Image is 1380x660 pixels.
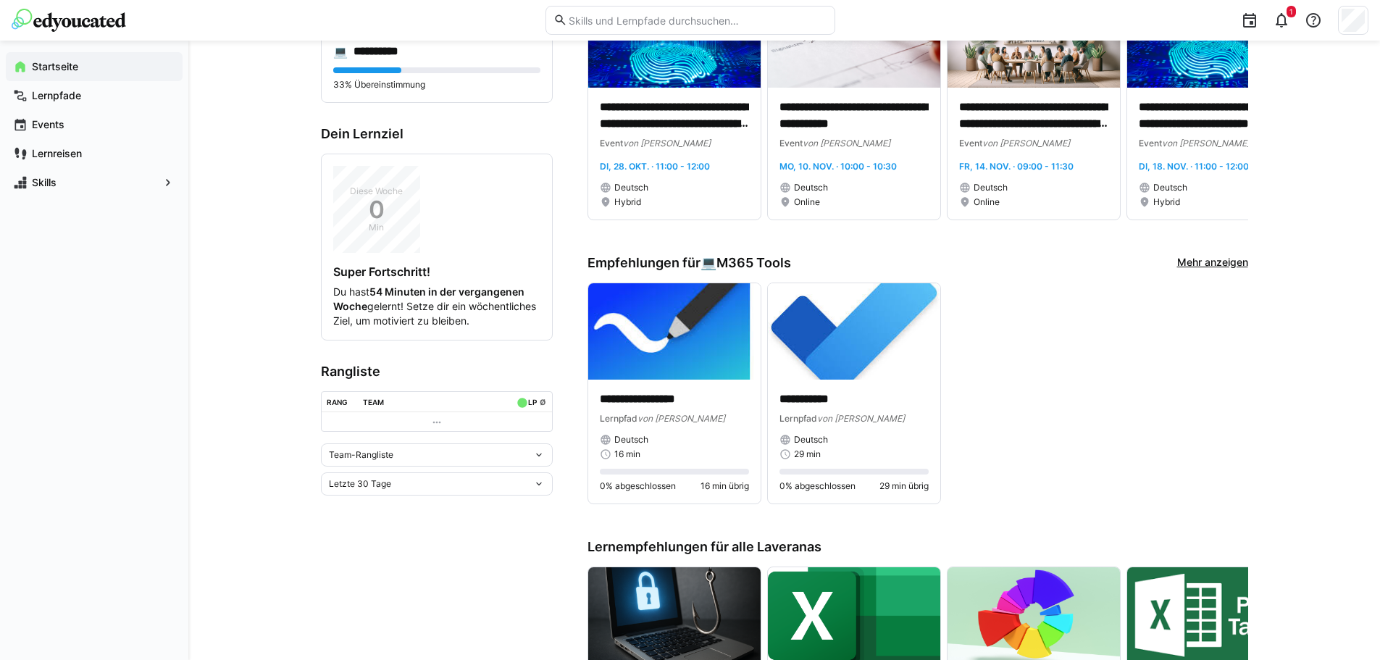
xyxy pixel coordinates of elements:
[333,285,524,312] strong: 54 Minuten in der vergangenen Woche
[329,449,393,461] span: Team-Rangliste
[959,161,1074,172] span: Fr, 14. Nov. · 09:00 - 11:30
[363,398,384,406] div: Team
[600,161,710,172] span: Di, 28. Okt. · 11:00 - 12:00
[1289,7,1293,16] span: 1
[333,264,540,279] h4: Super Fortschritt!
[587,539,1248,555] h3: Lernempfehlungen für alle Laveranas
[600,138,623,149] span: Event
[794,182,828,193] span: Deutsch
[1162,138,1250,149] span: von [PERSON_NAME]
[614,182,648,193] span: Deutsch
[588,283,761,380] img: image
[567,14,827,27] input: Skills und Lernpfade durchsuchen…
[637,413,725,424] span: von [PERSON_NAME]
[600,413,637,424] span: Lernpfad
[779,480,856,492] span: 0% abgeschlossen
[333,44,348,59] div: 💻️
[1139,161,1249,172] span: Di, 18. Nov. · 11:00 - 12:00
[333,79,540,91] p: 33% Übereinstimmung
[321,126,553,142] h3: Dein Lernziel
[321,364,553,380] h3: Rangliste
[794,434,828,446] span: Deutsch
[614,434,648,446] span: Deutsch
[803,138,890,149] span: von [PERSON_NAME]
[333,285,540,328] p: Du hast gelernt! Setze dir ein wöchentliches Ziel, um motiviert zu bleiben.
[1153,182,1187,193] span: Deutsch
[614,448,640,460] span: 16 min
[879,480,929,492] span: 29 min übrig
[1153,196,1180,208] span: Hybrid
[974,182,1008,193] span: Deutsch
[540,395,546,407] a: ø
[614,196,641,208] span: Hybrid
[794,196,820,208] span: Online
[1177,255,1248,271] a: Mehr anzeigen
[528,398,537,406] div: LP
[1139,138,1162,149] span: Event
[623,138,711,149] span: von [PERSON_NAME]
[701,255,791,271] div: 💻️
[600,480,676,492] span: 0% abgeschlossen
[959,138,982,149] span: Event
[768,283,940,380] img: image
[974,196,1000,208] span: Online
[327,398,348,406] div: Rang
[794,448,821,460] span: 29 min
[817,413,905,424] span: von [PERSON_NAME]
[779,161,897,172] span: Mo, 10. Nov. · 10:00 - 10:30
[779,138,803,149] span: Event
[779,413,817,424] span: Lernpfad
[587,255,791,271] h3: Empfehlungen für
[329,478,391,490] span: Letzte 30 Tage
[716,255,791,271] span: M365 Tools
[701,480,749,492] span: 16 min übrig
[982,138,1070,149] span: von [PERSON_NAME]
